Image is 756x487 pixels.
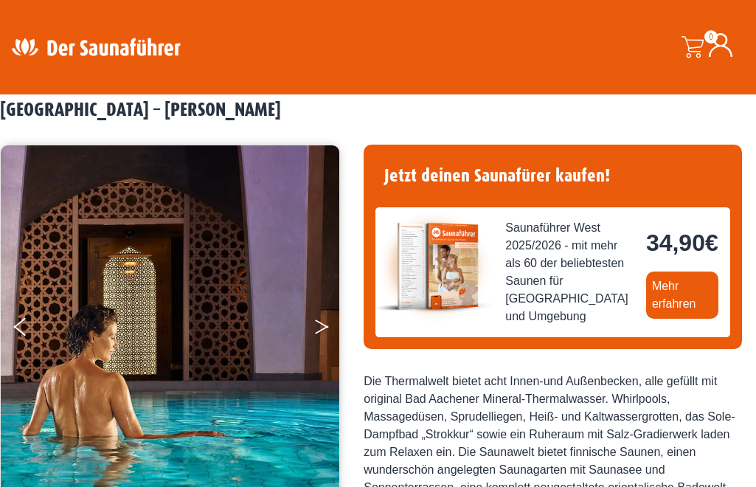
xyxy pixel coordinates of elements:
[704,30,718,44] span: 0
[505,219,634,325] span: Saunaführer West 2025/2026 - mit mehr als 60 der beliebtesten Saunen für [GEOGRAPHIC_DATA] und Um...
[646,272,718,319] a: Mehr erfahren
[14,311,51,348] button: Previous
[375,207,493,325] img: der-saunafuehrer-2025-west.jpg
[313,311,350,348] button: Next
[375,156,730,196] h4: Jetzt deinen Saunafürer kaufen!
[705,229,718,256] span: €
[646,229,718,256] bdi: 34,90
